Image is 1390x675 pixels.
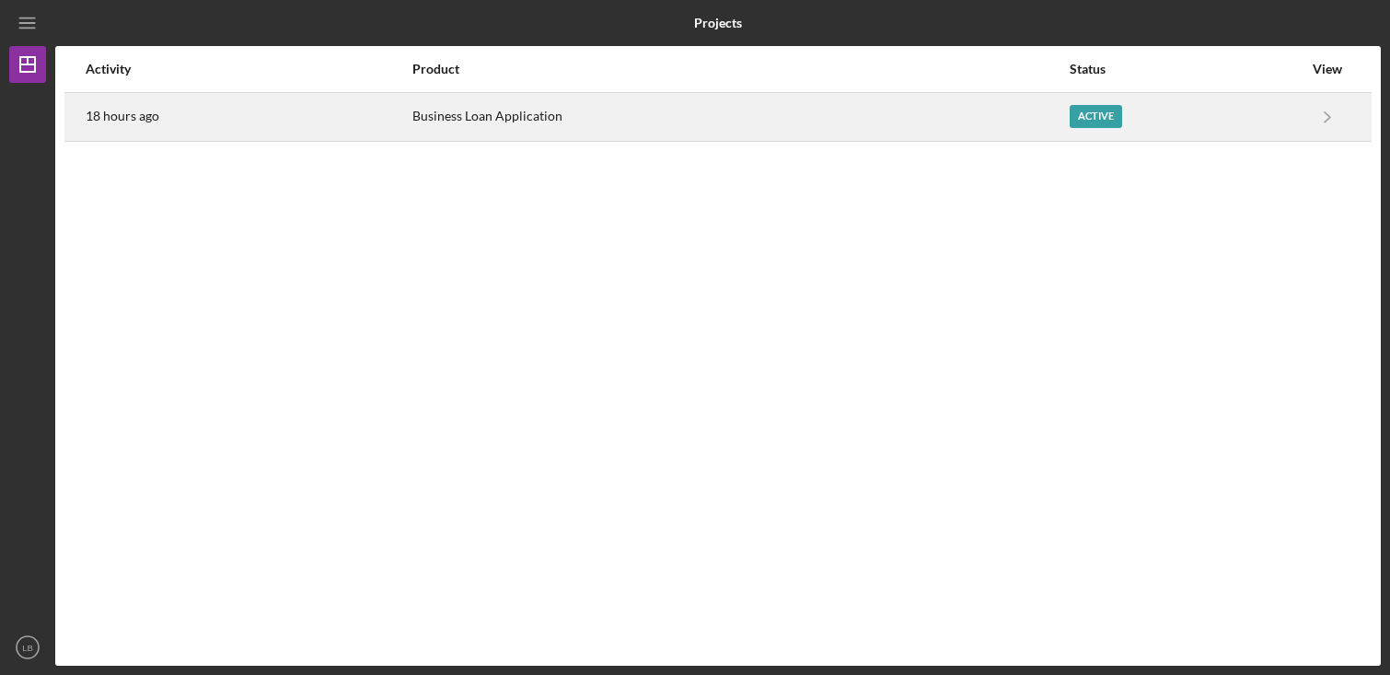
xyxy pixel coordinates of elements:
time: 2025-10-06 23:36 [86,109,159,123]
div: View [1304,62,1350,76]
button: LB [9,629,46,666]
div: Active [1070,105,1122,128]
div: Activity [86,62,411,76]
div: Product [412,62,1068,76]
text: LB [22,643,33,653]
div: Status [1070,62,1303,76]
b: Projects [694,16,742,30]
div: Business Loan Application [412,94,1068,140]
